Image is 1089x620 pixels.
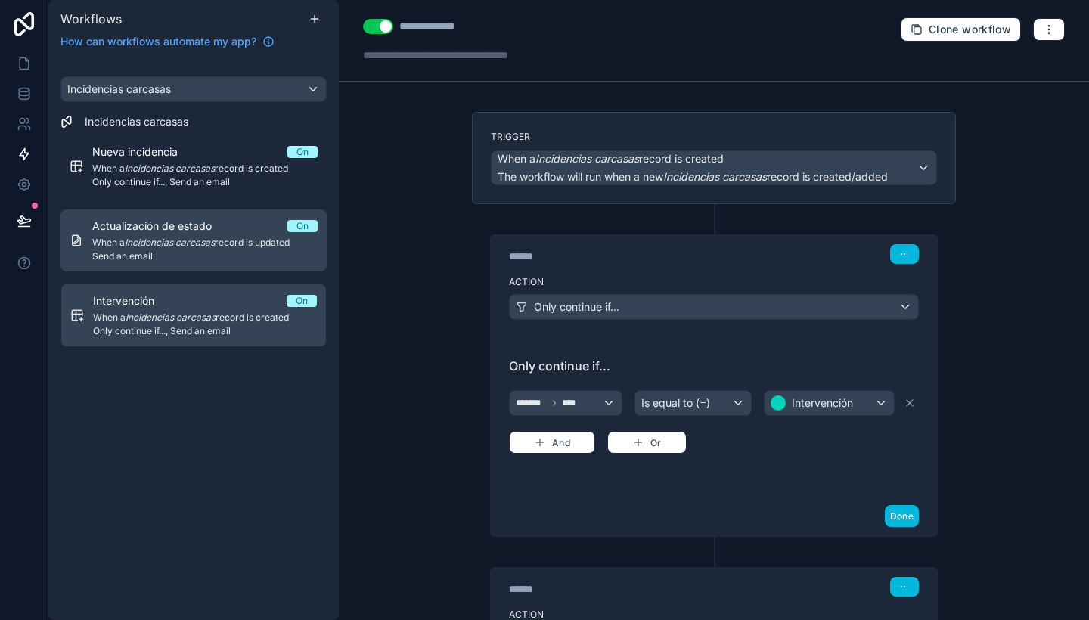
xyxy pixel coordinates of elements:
[885,505,919,527] button: Done
[535,152,639,165] em: Incidencias carcasas
[607,431,687,454] button: Or
[534,299,619,315] span: Only continue if...
[491,131,937,143] label: Trigger
[491,150,937,185] button: When aIncidencias carcasasrecord is createdThe workflow will run when a newIncidencias carcasasre...
[901,17,1021,42] button: Clone workflow
[54,34,281,49] a: How can workflows automate my app?
[509,294,919,320] button: Only continue if...
[663,170,767,183] em: Incidencias carcasas
[60,11,122,26] span: Workflows
[641,395,710,411] span: Is equal to (=)
[509,357,919,375] span: Only continue if...
[929,23,1011,36] span: Clone workflow
[509,431,595,454] button: And
[498,151,724,166] span: When a record is created
[60,34,256,49] span: How can workflows automate my app?
[634,390,752,416] button: Is equal to (=)
[792,395,853,411] span: Intervención
[498,170,888,183] span: The workflow will run when a new record is created/added
[509,276,919,288] label: Action
[764,390,895,416] button: Intervención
